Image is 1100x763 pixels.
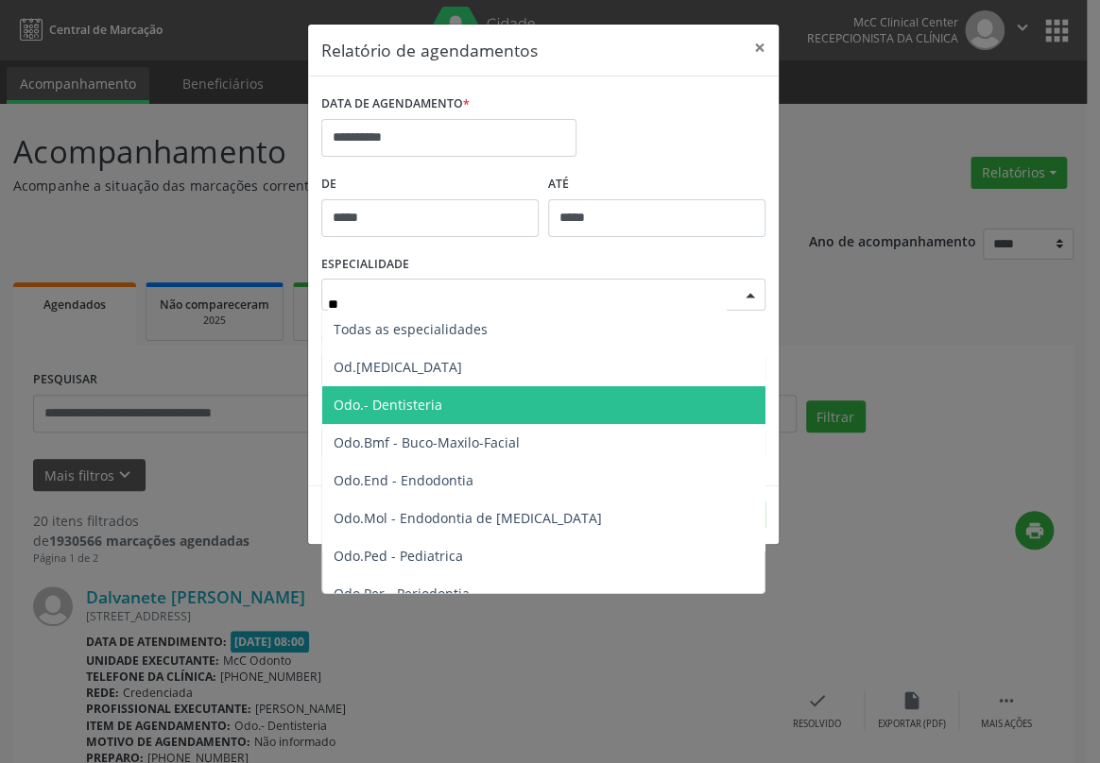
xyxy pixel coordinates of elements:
span: Todas as especialidades [334,320,488,338]
label: De [321,170,539,199]
span: Odo.Per - Periodontia [334,585,470,602]
label: ESPECIALIDADE [321,250,409,280]
span: Odo.Ped - Pediatrica [334,547,463,565]
button: Close [741,25,779,71]
span: Odo.End - Endodontia [334,471,473,489]
span: Odo.Mol - Endodontia de [MEDICAL_DATA] [334,509,602,527]
label: DATA DE AGENDAMENTO [321,90,470,119]
label: ATÉ [548,170,765,199]
span: Od.[MEDICAL_DATA] [334,358,462,376]
h5: Relatório de agendamentos [321,38,538,62]
span: Odo.- Dentisteria [334,396,442,414]
span: Odo.Bmf - Buco-Maxilo-Facial [334,433,520,451]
